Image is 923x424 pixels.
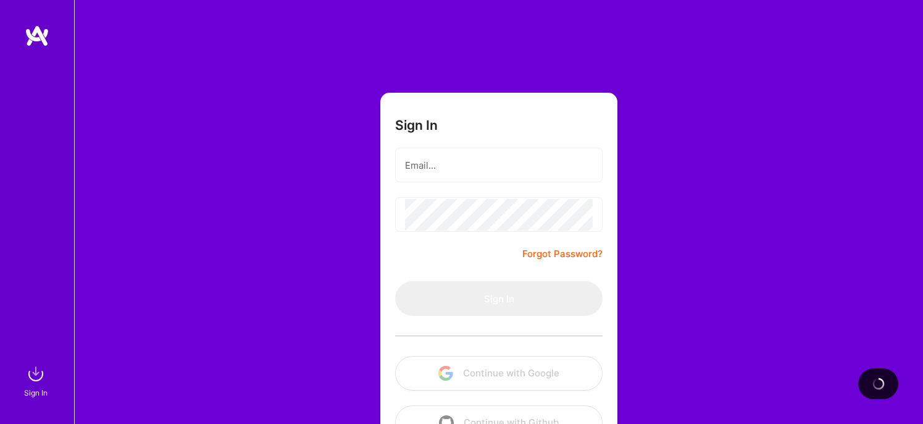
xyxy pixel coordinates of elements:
img: icon [438,366,453,381]
button: Sign In [395,281,603,316]
a: sign inSign In [26,362,48,399]
input: Email... [405,150,593,181]
h3: Sign In [395,117,438,133]
img: logo [25,25,49,47]
div: Sign In [24,386,48,399]
img: loading [872,377,885,391]
button: Continue with Google [395,356,603,391]
img: sign in [23,362,48,386]
a: Forgot Password? [522,247,603,261]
